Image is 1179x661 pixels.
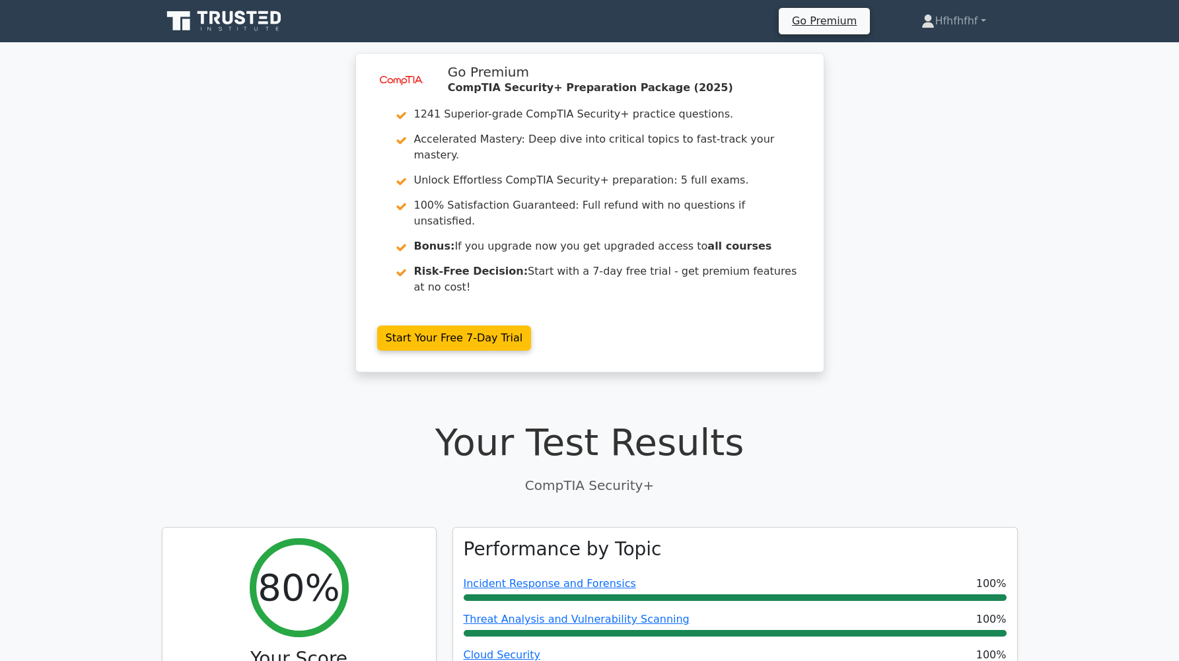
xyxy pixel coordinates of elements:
[464,538,662,561] h3: Performance by Topic
[890,8,1017,34] a: Hfhfhfhf
[162,475,1018,495] p: CompTIA Security+
[162,420,1018,464] h1: Your Test Results
[464,577,636,590] a: Incident Response and Forensics
[464,648,541,661] a: Cloud Security
[464,613,690,625] a: Threat Analysis and Vulnerability Scanning
[976,576,1007,592] span: 100%
[976,611,1007,627] span: 100%
[377,326,532,351] a: Start Your Free 7-Day Trial
[258,565,339,609] h2: 80%
[784,12,865,30] a: Go Premium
